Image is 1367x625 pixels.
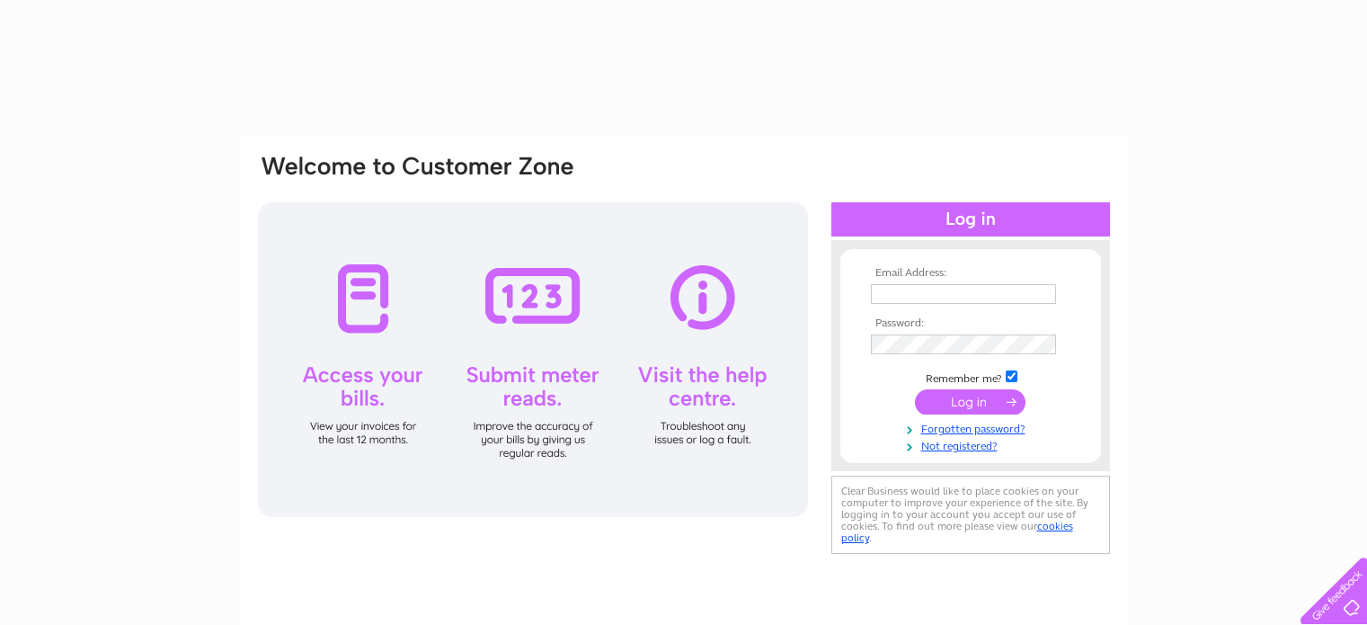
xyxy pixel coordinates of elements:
td: Remember me? [866,368,1075,386]
a: Not registered? [871,436,1075,453]
a: Forgotten password? [871,419,1075,436]
input: Submit [915,389,1025,415]
th: Password: [866,317,1075,330]
a: cookies policy [841,520,1073,544]
th: Email Address: [866,267,1075,280]
div: Clear Business would like to place cookies on your computer to improve your experience of the sit... [831,476,1110,554]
